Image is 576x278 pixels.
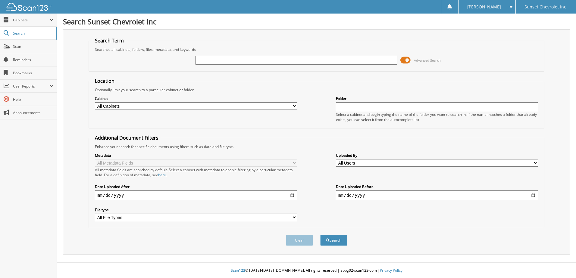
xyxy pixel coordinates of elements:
label: File type [95,207,297,212]
button: Search [320,235,347,246]
label: Folder [336,96,538,101]
button: Clear [286,235,313,246]
span: Sunset Chevrolet Inc [524,5,566,9]
span: Help [13,97,54,102]
span: Scan123 [231,268,245,273]
label: Date Uploaded Before [336,184,538,189]
div: Enhance your search for specific documents using filters such as date and file type. [92,144,541,149]
legend: Location [92,78,117,84]
h1: Search Sunset Chevrolet Inc [63,17,570,26]
span: Announcements [13,110,54,115]
span: [PERSON_NAME] [467,5,501,9]
span: Reminders [13,57,54,62]
div: All metadata fields are searched by default. Select a cabinet with metadata to enable filtering b... [95,167,297,178]
div: Select a cabinet and begin typing the name of the folder you want to search in. If the name match... [336,112,538,122]
div: © [DATE]-[DATE] [DOMAIN_NAME]. All rights reserved | appg02-scan123-com | [57,263,576,278]
input: end [336,190,538,200]
label: Uploaded By [336,153,538,158]
div: Searches all cabinets, folders, files, metadata, and keywords [92,47,541,52]
div: Optionally limit your search to a particular cabinet or folder [92,87,541,92]
img: scan123-logo-white.svg [6,3,51,11]
span: Cabinets [13,17,49,23]
legend: Search Term [92,37,127,44]
span: User Reports [13,84,49,89]
label: Metadata [95,153,297,158]
span: Advanced Search [414,58,441,63]
input: start [95,190,297,200]
a: Privacy Policy [380,268,402,273]
span: Search [13,31,53,36]
legend: Additional Document Filters [92,134,161,141]
label: Cabinet [95,96,297,101]
label: Date Uploaded After [95,184,297,189]
span: Scan [13,44,54,49]
a: here [158,172,166,178]
span: Bookmarks [13,70,54,76]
